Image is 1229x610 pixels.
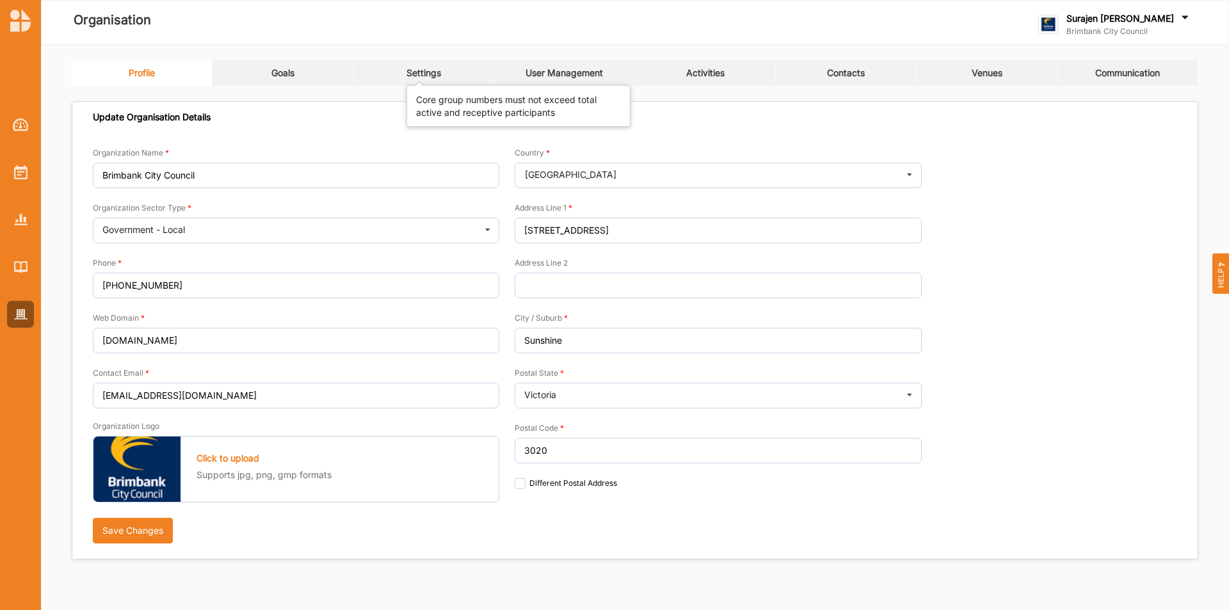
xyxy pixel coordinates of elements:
div: Goals [271,67,294,79]
label: Postal State [515,368,564,378]
label: Address Line 1 [515,203,572,213]
label: Contact Email [93,368,149,378]
label: Organization Sector Type [93,203,191,213]
div: Update Organisation Details [93,111,211,123]
img: Activities [14,165,28,179]
img: Organisation [14,309,28,320]
div: Core group numbers must not exceed total active and receptive participants [416,93,621,119]
label: Brimbank City Council [1066,26,1191,36]
div: Activities [686,67,725,79]
div: Settings [406,67,441,79]
a: Dashboard [7,111,34,138]
label: City / Suburb [515,313,568,323]
label: Organisation [74,10,151,31]
label: Different Postal Address [515,478,616,488]
label: Organization Logo [93,421,159,431]
label: Click to upload [197,453,259,464]
img: Library [14,261,28,272]
div: Profile [129,67,155,79]
label: Address Line 2 [515,258,568,268]
img: Reports [14,214,28,225]
label: Surajen [PERSON_NAME] [1066,13,1174,24]
label: Web Domain [93,313,145,323]
img: logo [1038,15,1058,35]
a: Activities [7,159,34,186]
a: Organisation [7,301,34,328]
div: Victoria [524,390,556,399]
div: User Management [526,67,603,79]
a: Library [7,253,34,280]
label: Supports jpg, png, gmp formats [197,469,332,481]
div: Government - Local [102,225,185,234]
img: 1592913926669_308_logo.png [93,437,181,502]
a: Reports [7,206,34,233]
img: Dashboard [13,118,29,131]
div: Venues [972,67,1002,79]
div: Contacts [827,67,865,79]
button: Save Changes [93,518,173,543]
div: Communication [1095,67,1160,79]
div: [GEOGRAPHIC_DATA] [525,170,616,179]
label: Country [515,148,550,158]
label: Postal Code [515,423,564,433]
label: Phone [93,258,122,268]
label: Organization Name [93,148,169,158]
img: logo [10,9,31,32]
